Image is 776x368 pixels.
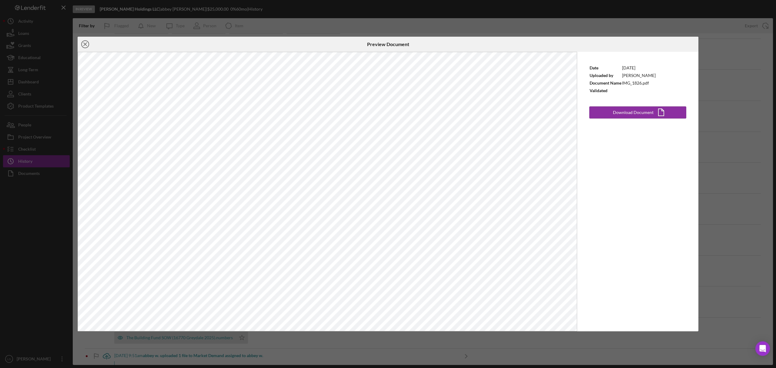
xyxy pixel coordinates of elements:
[367,42,409,47] h6: Preview Document
[590,73,613,78] b: Uploaded by
[622,79,656,87] td: IMG_1826.pdf
[622,64,656,72] td: [DATE]
[589,106,686,119] button: Download Document
[613,106,654,119] div: Download Document
[590,88,607,93] b: Validated
[590,80,621,85] b: Document Name
[622,72,656,79] td: [PERSON_NAME]
[590,65,598,70] b: Date
[755,341,770,356] div: Open Intercom Messenger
